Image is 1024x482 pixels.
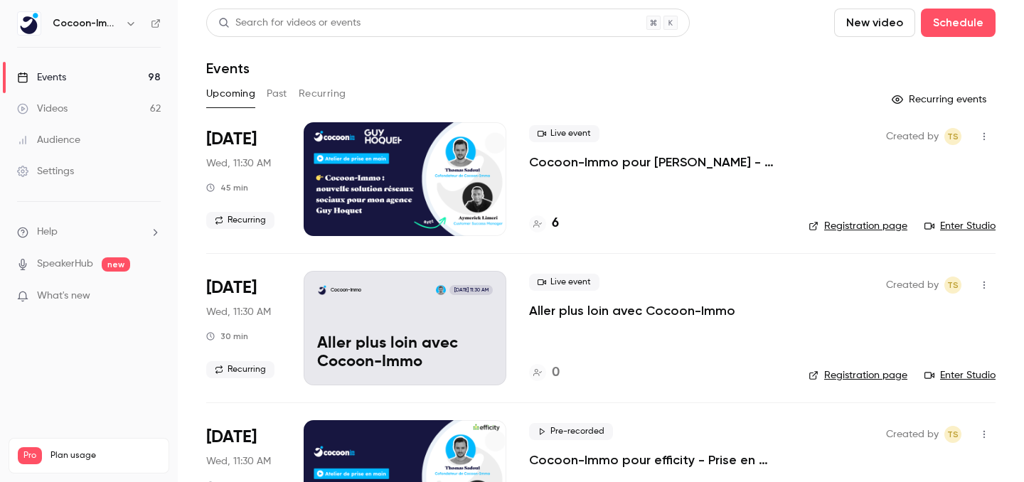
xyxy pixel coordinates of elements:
span: Live event [529,125,599,142]
h6: Cocoon-Immo [53,16,119,31]
span: Recurring [206,212,274,229]
button: Recurring [299,82,346,105]
div: Search for videos or events [218,16,361,31]
span: Live event [529,274,599,291]
span: Recurring [206,361,274,378]
a: Registration page [809,219,907,233]
span: Thomas Sadoul [944,426,961,443]
span: Created by [886,426,939,443]
span: Created by [886,128,939,145]
h4: 0 [552,363,560,382]
a: Registration page [809,368,907,382]
span: Pro [18,447,42,464]
a: 6 [529,214,559,233]
img: Thomas Sadoul [436,285,446,295]
button: Schedule [921,9,996,37]
a: Enter Studio [924,368,996,382]
span: Pre-recorded [529,423,613,440]
p: Aller plus loin avec Cocoon-Immo [317,335,493,372]
span: TS [947,128,959,145]
span: [DATE] [206,426,257,449]
div: Oct 15 Wed, 11:30 AM (Europe/Paris) [206,271,281,385]
a: Cocoon-Immo pour [PERSON_NAME] - Prise en main [529,154,786,171]
span: Thomas Sadoul [944,277,961,294]
p: Cocoon-Immo [331,286,361,294]
span: [DATE] [206,128,257,151]
span: Thomas Sadoul [944,128,961,145]
span: TS [947,426,959,443]
div: 45 min [206,182,248,193]
a: Aller plus loin avec Cocoon-Immo [529,302,735,319]
h4: 6 [552,214,559,233]
span: [DATE] 11:30 AM [449,285,492,295]
button: New video [834,9,915,37]
div: Settings [17,164,74,178]
span: Created by [886,277,939,294]
span: [DATE] [206,277,257,299]
span: TS [947,277,959,294]
span: Help [37,225,58,240]
span: Wed, 11:30 AM [206,454,271,468]
span: What's new [37,289,90,304]
li: help-dropdown-opener [17,225,161,240]
span: Wed, 11:30 AM [206,156,271,171]
img: Cocoon-Immo [18,12,41,35]
a: Enter Studio [924,219,996,233]
a: Cocoon-Immo pour efficity - Prise en main [529,451,786,468]
span: Wed, 11:30 AM [206,305,271,319]
span: new [102,257,130,272]
a: Aller plus loin avec Cocoon-ImmoCocoon-ImmoThomas Sadoul[DATE] 11:30 AMAller plus loin avec Cocoo... [304,271,506,385]
button: Recurring events [885,88,996,111]
a: 0 [529,363,560,382]
div: Oct 15 Wed, 11:30 AM (Europe/Paris) [206,122,281,236]
button: Upcoming [206,82,255,105]
div: Audience [17,133,80,147]
a: SpeakerHub [37,257,93,272]
button: Past [267,82,287,105]
h1: Events [206,60,250,77]
img: Aller plus loin avec Cocoon-Immo [317,285,327,295]
span: Plan usage [50,450,160,461]
div: Events [17,70,66,85]
div: 30 min [206,331,248,342]
div: Videos [17,102,68,116]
